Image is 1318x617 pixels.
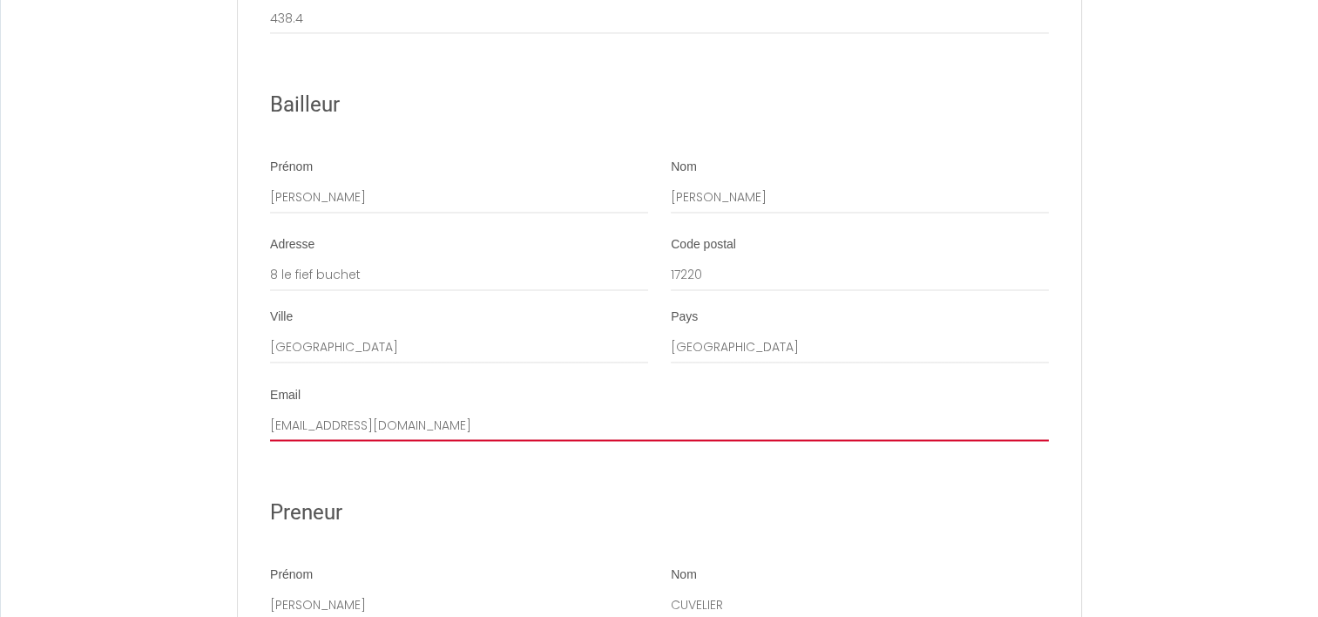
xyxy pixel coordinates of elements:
h2: Preneur [270,495,1049,529]
label: Email [270,386,301,403]
label: Pays [671,308,698,326]
label: Prénom [270,566,313,583]
label: Adresse [270,236,314,254]
label: Nom [671,566,697,583]
h2: Bailleur [270,88,1049,122]
label: Code postal [671,236,736,254]
label: Ville [270,308,293,326]
label: Prénom [270,159,313,176]
label: Nom [671,159,697,176]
